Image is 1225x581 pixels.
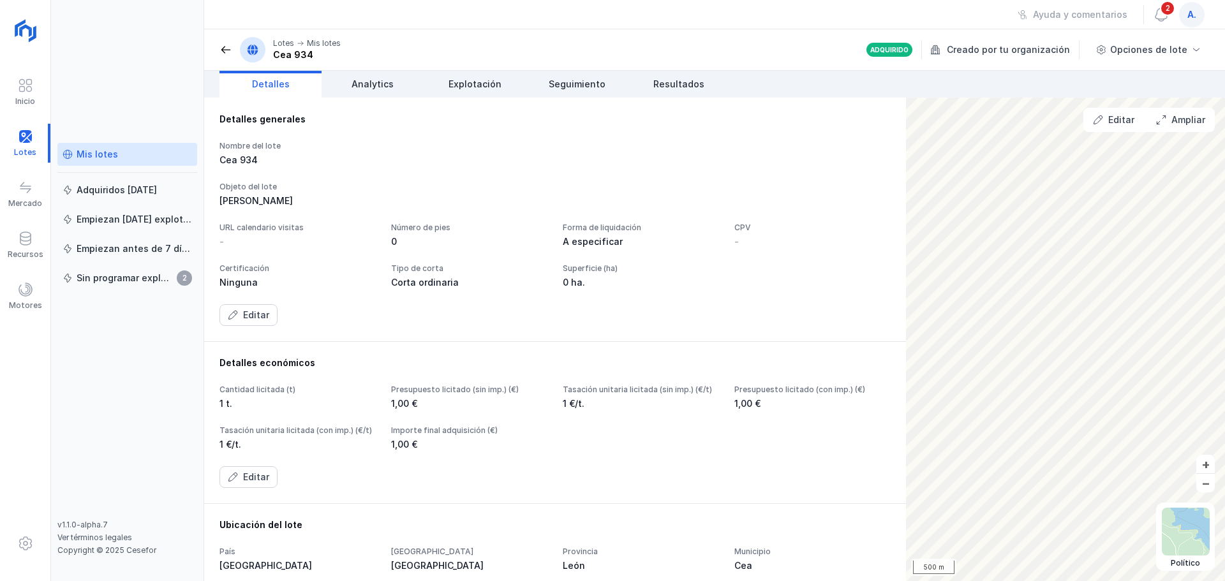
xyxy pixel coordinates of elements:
[391,547,547,557] div: [GEOGRAPHIC_DATA]
[734,385,891,395] div: Presupuesto licitado (con imp.) (€)
[252,78,290,91] span: Detalles
[391,276,547,289] div: Corta ordinaria
[653,78,704,91] span: Resultados
[563,263,719,274] div: Superficie (ha)
[1187,8,1196,21] span: a.
[563,397,719,410] div: 1 €/t.
[1162,508,1210,555] img: political.webp
[177,270,192,286] span: 2
[219,425,376,436] div: Tasación unitaria licitada (con imp.) (€/t)
[1162,558,1210,568] div: Político
[219,397,376,410] div: 1 t.
[273,38,294,48] div: Lotes
[563,235,719,248] div: A especificar
[243,309,269,321] div: Editar
[391,223,547,233] div: Número de pies
[57,267,197,290] a: Sin programar explotación2
[391,263,547,274] div: Tipo de corta
[391,559,547,572] div: [GEOGRAPHIC_DATA]
[77,184,157,196] div: Adquiridos [DATE]
[930,40,1081,59] div: Creado por tu organización
[219,154,376,166] div: Cea 934
[219,182,891,192] div: Objeto del lote
[219,195,891,207] div: [PERSON_NAME]
[734,547,891,557] div: Municipio
[307,38,341,48] div: Mis lotes
[1160,1,1175,16] span: 2
[391,425,547,436] div: Importe final adquisición (€)
[219,304,278,326] button: Editar
[219,559,376,572] div: [GEOGRAPHIC_DATA]
[1085,109,1143,131] button: Editar
[8,198,42,209] div: Mercado
[1108,114,1134,126] div: Editar
[77,148,118,161] div: Mis lotes
[77,213,192,226] div: Empiezan [DATE] explotación
[57,179,197,202] a: Adquiridos [DATE]
[424,71,526,98] a: Explotación
[57,208,197,231] a: Empiezan [DATE] explotación
[391,438,547,451] div: 1,00 €
[15,96,35,107] div: Inicio
[219,276,376,289] div: Ninguna
[219,385,376,395] div: Cantidad licitada (t)
[57,237,197,260] a: Empiezan antes de 7 días
[391,235,547,248] div: 0
[219,113,891,126] div: Detalles generales
[57,520,197,530] div: v1.1.0-alpha.7
[273,48,341,61] div: Cea 934
[1148,109,1214,131] button: Ampliar
[219,547,376,557] div: País
[526,71,628,98] a: Seguimiento
[1110,43,1187,56] div: Opciones de lote
[1196,455,1215,473] button: +
[57,533,132,542] a: Ver términos legales
[57,143,197,166] a: Mis lotes
[391,385,547,395] div: Presupuesto licitado (sin imp.) (€)
[219,357,891,369] div: Detalles económicos
[219,466,278,488] button: Editar
[563,385,719,395] div: Tasación unitaria licitada (sin imp.) (€/t)
[219,223,376,233] div: URL calendario visitas
[219,263,376,274] div: Certificación
[219,518,891,531] div: Ubicación del lote
[9,300,42,311] div: Motores
[563,547,719,557] div: Provincia
[563,559,719,572] div: León
[563,276,719,289] div: 0 ha.
[1033,8,1127,21] div: Ayuda y comentarios
[10,15,41,47] img: logoRight.svg
[219,438,376,451] div: 1 €/t.
[1171,114,1205,126] div: Ampliar
[734,397,891,410] div: 1,00 €
[628,71,730,98] a: Resultados
[322,71,424,98] a: Analytics
[77,242,192,255] div: Empiezan antes de 7 días
[219,141,376,151] div: Nombre del lote
[1196,474,1215,492] button: –
[734,223,891,233] div: CPV
[449,78,501,91] span: Explotación
[1009,4,1136,26] button: Ayuda y comentarios
[219,235,224,248] div: -
[77,272,173,284] div: Sin programar explotación
[734,235,739,248] div: -
[870,45,909,54] div: Adquirido
[391,397,547,410] div: 1,00 €
[352,78,394,91] span: Analytics
[57,545,197,555] div: Copyright © 2025 Cesefor
[549,78,605,91] span: Seguimiento
[243,471,269,483] div: Editar
[563,223,719,233] div: Forma de liquidación
[734,559,891,572] div: Cea
[219,71,322,98] a: Detalles
[8,249,43,260] div: Recursos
